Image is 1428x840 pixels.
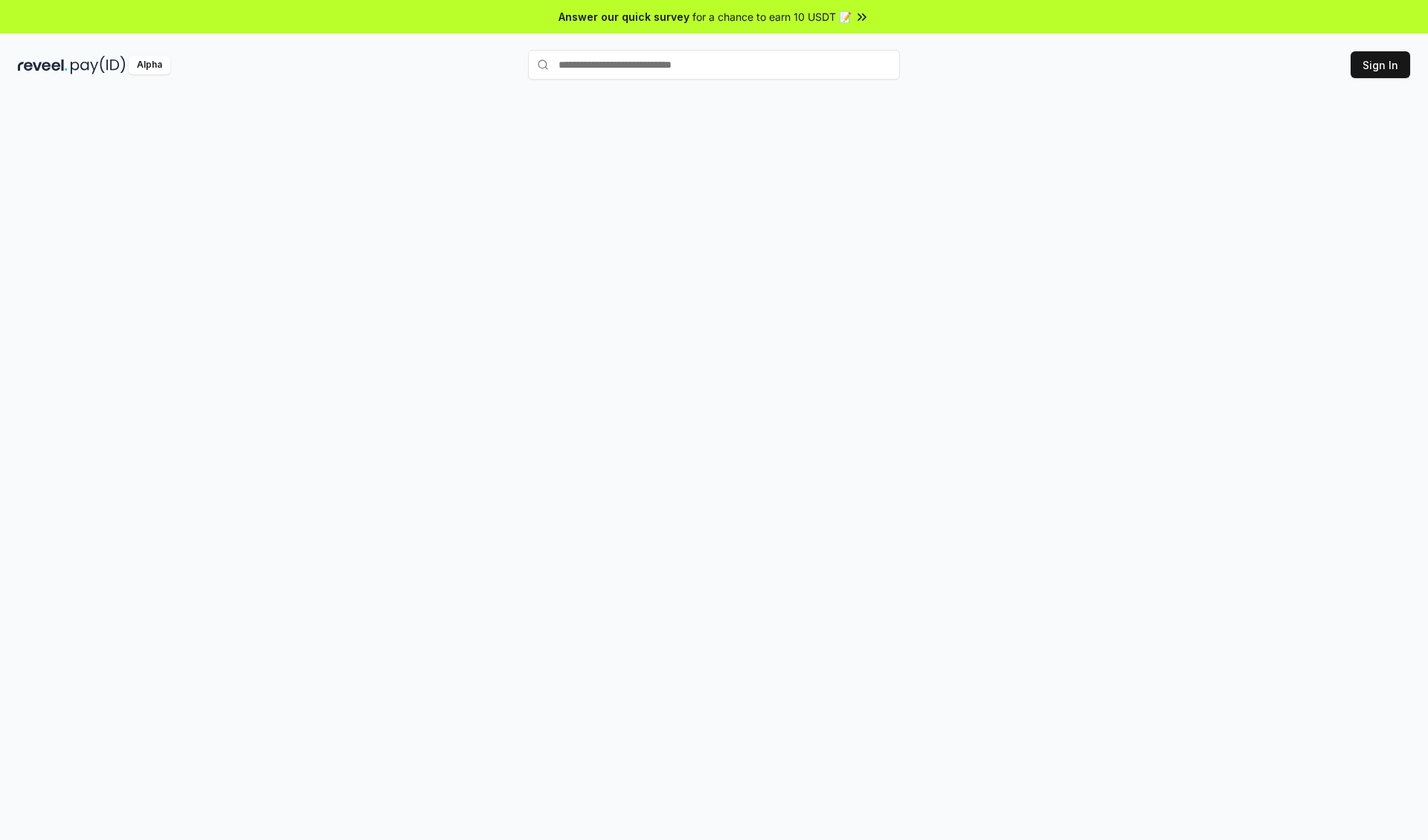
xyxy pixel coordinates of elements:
img: reveel_dark [18,56,68,74]
img: pay_id [71,56,126,74]
span: for a chance to earn 10 USDT 📝 [692,9,852,25]
button: Sign In [1351,51,1410,78]
span: Answer our quick survey [559,9,689,25]
div: Alpha [129,56,170,74]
